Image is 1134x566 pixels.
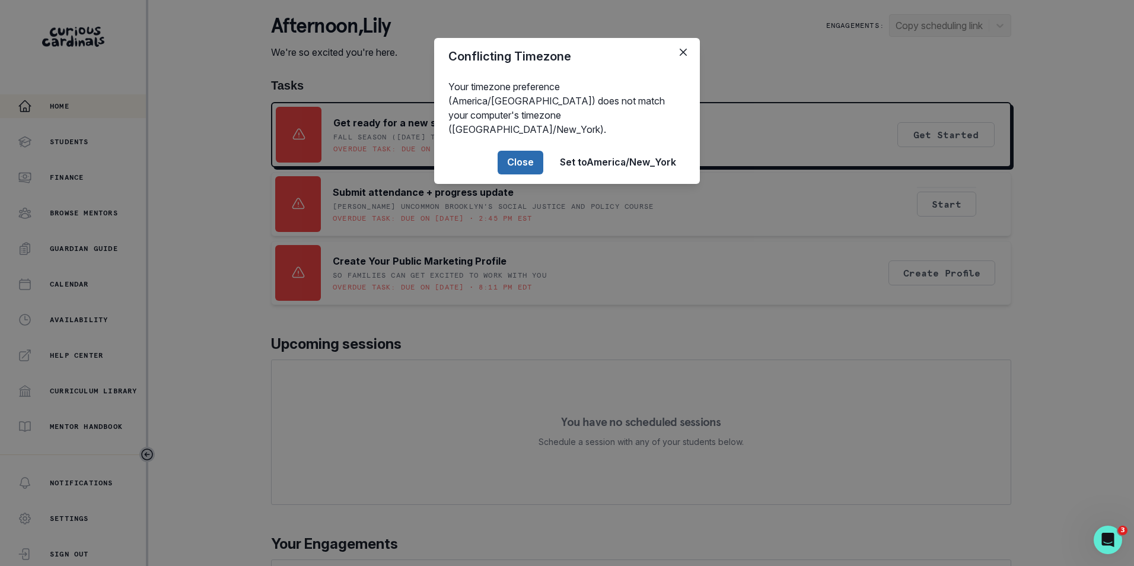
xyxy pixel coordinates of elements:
header: Conflicting Timezone [434,38,700,75]
div: Your timezone preference (America/[GEOGRAPHIC_DATA]) does not match your computer's timezone ([GE... [434,75,700,141]
button: Close [498,151,543,174]
button: Set toAmerica/New_York [550,151,686,174]
iframe: Intercom live chat [1094,526,1122,554]
span: 3 [1118,526,1127,535]
button: Close [674,43,693,62]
